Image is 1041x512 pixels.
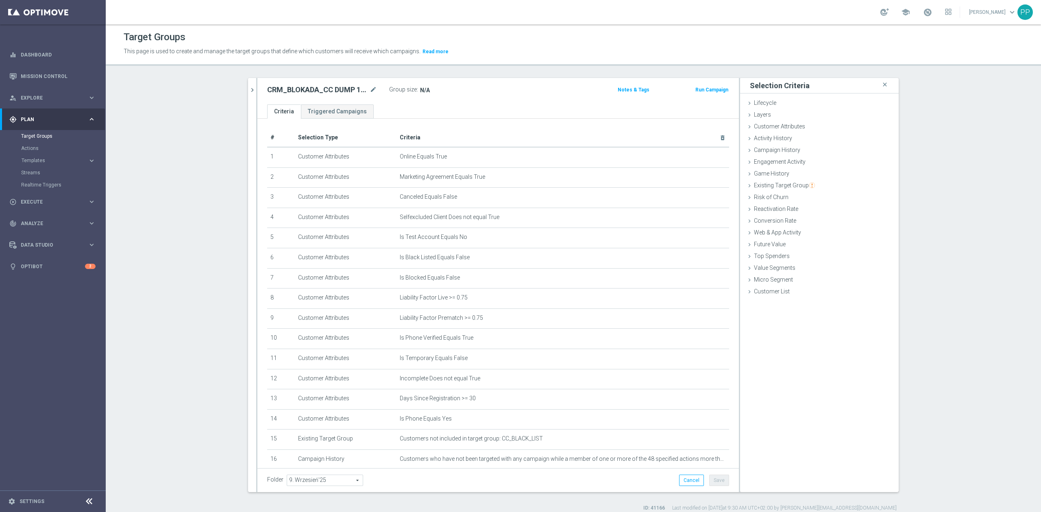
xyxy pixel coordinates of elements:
div: Streams [21,167,105,179]
span: Liability Factor Live >= 0.75 [400,294,468,301]
button: lightbulb Optibot 2 [9,263,96,270]
button: Notes & Tags [617,85,650,94]
button: Run Campaign [695,85,729,94]
i: play_circle_outline [9,198,17,206]
span: Marketing Agreement Equals True [400,174,485,180]
td: Customer Attributes [295,188,396,208]
button: Data Studio keyboard_arrow_right [9,242,96,248]
td: Customer Attributes [295,248,396,268]
span: This page is used to create and manage the target groups that define which customers will receive... [124,48,420,54]
a: [PERSON_NAME]keyboard_arrow_down [968,6,1017,18]
td: 6 [267,248,295,268]
div: Actions [21,142,105,154]
div: Mission Control [9,65,96,87]
span: Customer Attributes [754,123,805,130]
th: # [267,128,295,147]
td: Campaign History [295,449,396,470]
div: Realtime Triggers [21,179,105,191]
span: Online Equals True [400,153,447,160]
span: Engagement Activity [754,158,806,165]
a: Settings [20,499,44,504]
h1: Target Groups [124,31,185,43]
i: equalizer [9,51,17,59]
span: Criteria [400,134,420,141]
i: lightbulb [9,263,17,270]
i: keyboard_arrow_right [88,115,96,123]
span: N/A [420,87,430,93]
label: Last modified on [DATE] at 9:30 AM UTC+02:00 by [PERSON_NAME][EMAIL_ADDRESS][DOMAIN_NAME] [672,505,897,512]
span: Execute [21,200,88,204]
td: 13 [267,389,295,410]
a: Streams [21,169,85,176]
div: Execute [9,198,88,206]
a: Criteria [267,104,301,119]
div: PP [1017,4,1033,20]
td: Customer Attributes [295,167,396,188]
td: 9 [267,308,295,329]
span: Plan [21,117,88,122]
td: Customer Attributes [295,349,396,369]
span: Is Black Listed Equals False [400,254,470,261]
div: 2 [85,264,96,269]
span: Explore [21,95,88,100]
button: equalizer Dashboard [9,52,96,58]
td: 14 [267,409,295,430]
div: Explore [9,94,88,102]
td: 2 [267,167,295,188]
span: Web & App Activity [754,229,801,236]
div: Templates keyboard_arrow_right [21,157,96,164]
i: delete_forever [719,135,726,141]
span: Activity History [754,135,792,141]
td: Customer Attributes [295,268,396,289]
td: Customer Attributes [295,369,396,389]
span: Micro Segment [754,276,793,283]
td: 5 [267,228,295,248]
td: Customer Attributes [295,308,396,329]
button: play_circle_outline Execute keyboard_arrow_right [9,199,96,205]
span: Is Temporary Equals False [400,355,468,362]
span: Canceled Equals False [400,193,457,200]
td: 7 [267,268,295,289]
i: keyboard_arrow_right [88,157,96,165]
td: Customer Attributes [295,409,396,430]
a: Realtime Triggers [21,182,85,188]
a: Actions [21,145,85,152]
i: settings [8,498,15,505]
i: keyboard_arrow_right [88,219,96,227]
th: Selection Type [295,128,396,147]
span: Lifecycle [754,100,776,106]
h3: Selection Criteria [750,81,810,90]
button: Read more [422,47,449,56]
i: mode_edit [370,85,377,95]
div: Templates [21,154,105,167]
td: Customer Attributes [295,329,396,349]
td: Customer Attributes [295,228,396,248]
span: Layers [754,111,771,118]
td: 4 [267,208,295,228]
i: gps_fixed [9,116,17,123]
i: person_search [9,94,17,102]
span: Game History [754,170,789,177]
span: Risk of Churn [754,194,788,200]
td: 8 [267,289,295,309]
label: Folder [267,476,283,483]
div: Templates [22,158,88,163]
td: 10 [267,329,295,349]
a: Triggered Campaigns [301,104,374,119]
span: Existing Target Group [754,182,815,189]
div: gps_fixed Plan keyboard_arrow_right [9,116,96,123]
td: Customer Attributes [295,208,396,228]
span: Customers not included in target group: CC_BLACK_LIST [400,435,543,442]
td: Customer Attributes [295,147,396,167]
label: ID: 41166 [643,505,665,512]
span: Liability Factor Prematch >= 0.75 [400,315,483,321]
i: keyboard_arrow_right [88,94,96,102]
div: Data Studio [9,241,88,249]
span: Is Blocked Equals False [400,274,460,281]
h2: CRM_BLOKADA_CC DUMP 100% do 500 PLN_180925 [267,85,368,95]
button: track_changes Analyze keyboard_arrow_right [9,220,96,227]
